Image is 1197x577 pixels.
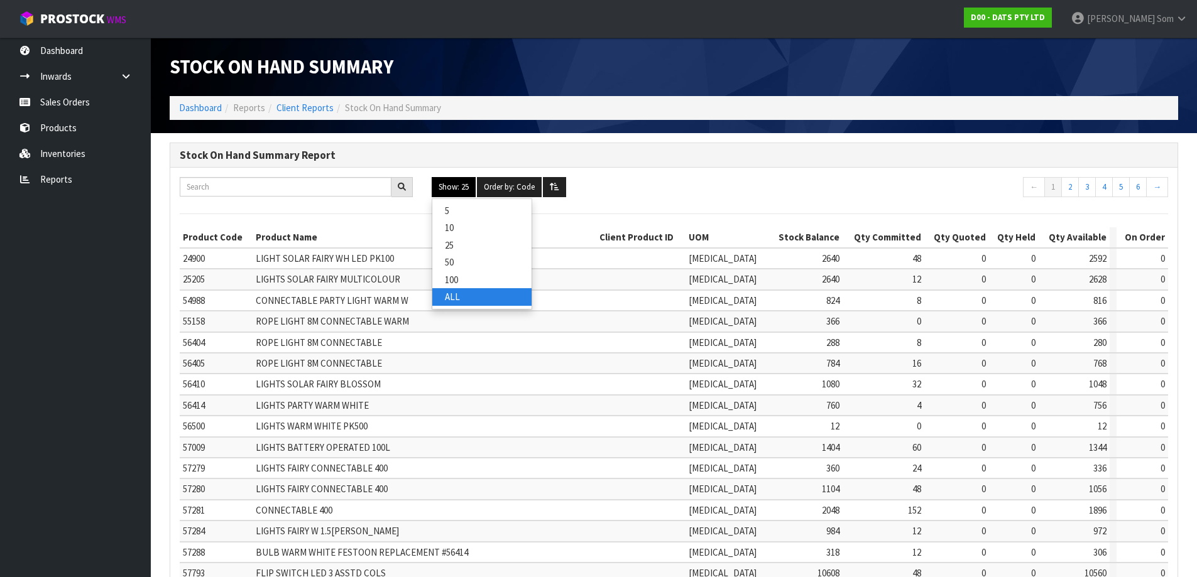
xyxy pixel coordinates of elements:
[689,378,757,390] span: [MEDICAL_DATA]
[822,441,839,453] span: 1404
[912,462,921,474] span: 24
[1093,294,1107,306] span: 816
[183,483,205,495] span: 57280
[256,483,388,495] span: LIGHTS FAIRY CONNECTABLE 400
[183,546,205,558] span: 57288
[826,294,839,306] span: 824
[432,177,476,197] button: Show: 25
[1031,294,1036,306] span: 0
[1031,483,1036,495] span: 0
[1161,357,1165,369] span: 0
[1078,177,1096,197] a: 3
[1161,525,1165,537] span: 0
[256,399,369,411] span: LIGHTS PARTY WARM WHITE
[1161,504,1165,516] span: 0
[256,273,400,285] span: LIGHTS SOLAR FAIRY MULTICOLOUR
[917,337,921,348] span: 8
[1093,337,1107,348] span: 280
[1089,483,1107,495] span: 1056
[1093,315,1107,327] span: 366
[935,177,1168,200] nav: Page navigation
[1093,399,1107,411] span: 756
[924,227,989,247] th: Qty Quoted
[432,271,532,288] a: 100
[1031,252,1036,264] span: 0
[1146,177,1168,197] a: →
[256,378,381,390] span: LIGHTS SOLAR FAIRY BLOSSOM
[1161,483,1165,495] span: 0
[183,399,205,411] span: 56414
[981,252,986,264] span: 0
[912,546,921,558] span: 12
[1093,546,1107,558] span: 306
[183,294,205,306] span: 54988
[1098,420,1107,432] span: 12
[1093,357,1107,369] span: 768
[256,252,394,264] span: LIGHT SOLAR FAIRY WH LED PK100
[180,177,391,197] input: Search
[1031,420,1036,432] span: 0
[981,546,986,558] span: 0
[1031,399,1036,411] span: 0
[1157,13,1174,24] span: Som
[477,177,542,197] button: Order by: Code
[183,504,205,516] span: 57281
[917,315,921,327] span: 0
[831,420,839,432] span: 12
[183,441,205,453] span: 57009
[917,420,921,432] span: 0
[912,525,921,537] span: 12
[1161,315,1165,327] span: 0
[183,337,205,348] span: 56404
[912,441,921,453] span: 60
[912,378,921,390] span: 32
[981,483,986,495] span: 0
[826,337,839,348] span: 288
[981,378,986,390] span: 0
[432,237,532,254] a: 25
[345,102,441,114] span: Stock On Hand Summary
[981,399,986,411] span: 0
[1161,441,1165,453] span: 0
[1161,399,1165,411] span: 0
[989,227,1039,247] th: Qty Held
[256,525,399,537] span: LIGHTS FAIRY W 1.5[PERSON_NAME]
[1161,546,1165,558] span: 0
[689,504,757,516] span: [MEDICAL_DATA]
[170,55,393,78] span: Stock On Hand Summary
[689,420,757,432] span: [MEDICAL_DATA]
[826,546,839,558] span: 318
[1023,177,1045,197] a: ←
[689,294,757,306] span: [MEDICAL_DATA]
[276,102,334,114] a: Client Reports
[912,483,921,495] span: 48
[912,273,921,285] span: 12
[1089,441,1107,453] span: 1344
[1031,378,1036,390] span: 0
[19,11,35,26] img: cube-alt.png
[1031,462,1036,474] span: 0
[971,12,1045,23] strong: D00 - DATS PTY LTD
[1089,252,1107,264] span: 2592
[183,462,205,474] span: 57279
[826,525,839,537] span: 984
[689,483,757,495] span: [MEDICAL_DATA]
[917,399,921,411] span: 4
[183,273,205,285] span: 25205
[689,273,757,285] span: [MEDICAL_DATA]
[981,462,986,474] span: 0
[826,357,839,369] span: 784
[689,399,757,411] span: [MEDICAL_DATA]
[689,252,757,264] span: [MEDICAL_DATA]
[1161,252,1165,264] span: 0
[1093,525,1107,537] span: 972
[179,102,222,114] a: Dashboard
[1161,462,1165,474] span: 0
[689,337,757,348] span: [MEDICAL_DATA]
[1089,504,1107,516] span: 1896
[843,227,924,247] th: Qty Committed
[1061,177,1079,197] a: 2
[981,525,986,537] span: 0
[981,273,986,285] span: 0
[1112,177,1130,197] a: 5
